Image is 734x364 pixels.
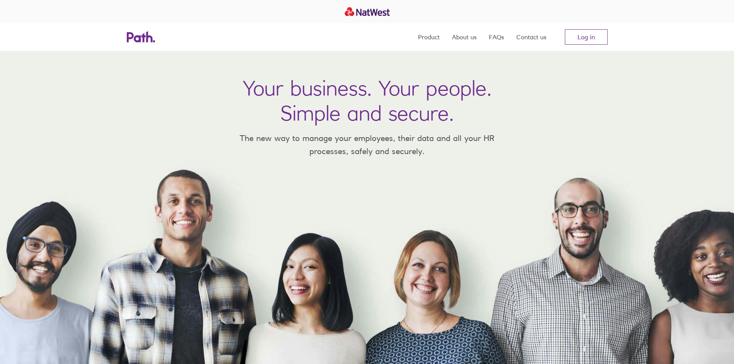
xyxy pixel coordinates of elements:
p: The new way to manage your employees, their data and all your HR processes, safely and securely. [228,132,506,158]
a: Product [418,23,440,51]
h1: Your business. Your people. Simple and secure. [243,75,492,126]
a: Contact us [516,23,546,51]
a: FAQs [489,23,504,51]
a: Log in [565,29,608,45]
a: About us [452,23,477,51]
